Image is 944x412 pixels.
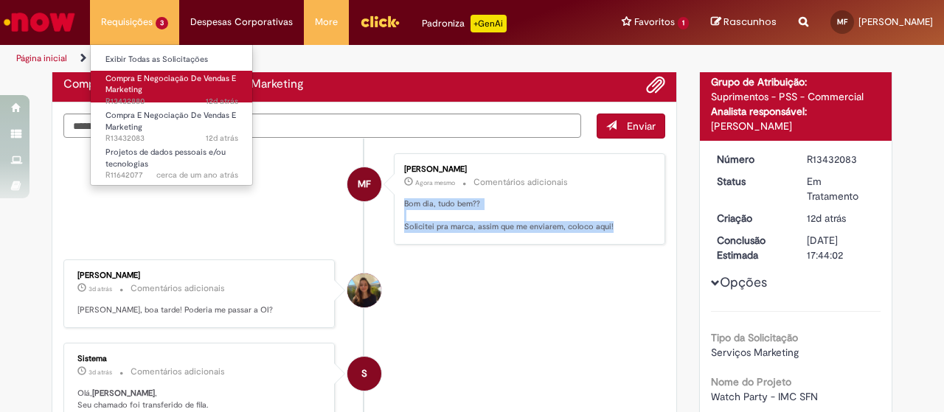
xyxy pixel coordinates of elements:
[634,15,675,29] span: Favoritos
[706,174,796,189] dt: Status
[156,170,238,181] time: 14/06/2024 12:03:16
[156,17,168,29] span: 3
[88,368,112,377] time: 29/08/2025 14:52:22
[77,355,323,363] div: Sistema
[361,356,367,391] span: S
[77,304,323,316] p: [PERSON_NAME], boa tarde! Poderia me passar a OI?
[597,114,665,139] button: Enviar
[711,74,881,89] div: Grupo de Atribuição:
[711,375,791,388] b: Nome do Projeto
[91,52,253,68] a: Exibir Todas as Solicitações
[101,15,153,29] span: Requisições
[422,15,507,32] div: Padroniza
[627,119,656,133] span: Enviar
[711,89,881,104] div: Suprimentos - PSS - Commercial
[190,15,293,29] span: Despesas Corporativas
[711,346,799,359] span: Serviços Marketing
[711,119,881,133] div: [PERSON_NAME]
[206,133,238,144] time: 20/08/2025 11:49:08
[105,110,236,133] span: Compra E Negociação De Vendas E Marketing
[206,96,238,107] time: 20/08/2025 14:58:55
[105,147,226,170] span: Projetos de dados pessoais e/ou tecnologias
[807,174,875,203] div: Em Tratamento
[807,233,875,262] div: [DATE] 17:44:02
[807,211,875,226] div: 20/08/2025 11:49:07
[105,133,238,144] span: R13432083
[206,96,238,107] span: 12d atrás
[88,368,112,377] span: 3d atrás
[206,133,238,144] span: 12d atrás
[347,273,381,307] div: Lara Moccio Breim Solera
[16,52,67,64] a: Página inicial
[837,17,847,27] span: MF
[347,357,381,391] div: System
[63,114,581,138] textarea: Digite sua mensagem aqui...
[415,178,455,187] span: Agora mesmo
[105,96,238,108] span: R13432880
[156,170,238,181] span: cerca de um ano atrás
[404,165,650,174] div: [PERSON_NAME]
[131,282,225,295] small: Comentários adicionais
[105,73,236,96] span: Compra E Negociação De Vendas E Marketing
[360,10,400,32] img: click_logo_yellow_360x200.png
[807,212,846,225] span: 12d atrás
[131,366,225,378] small: Comentários adicionais
[358,167,371,202] span: MF
[88,284,112,293] time: 29/08/2025 14:53:06
[711,390,818,403] span: Watch Party - IMC SFN
[473,176,568,189] small: Comentários adicionais
[91,71,253,102] a: Aberto R13432880 : Compra E Negociação De Vendas E Marketing
[858,15,933,28] span: [PERSON_NAME]
[11,45,618,72] ul: Trilhas de página
[807,152,875,167] div: R13432083
[91,108,253,139] a: Aberto R13432083 : Compra E Negociação De Vendas E Marketing
[77,271,323,280] div: [PERSON_NAME]
[88,284,112,293] span: 3d atrás
[92,388,155,399] b: [PERSON_NAME]
[706,211,796,226] dt: Criação
[711,15,777,29] a: Rascunhos
[807,212,846,225] time: 20/08/2025 11:49:07
[404,198,650,233] p: Bom dia, tudo bem?? Solicitei pra marca, assim que me enviarem, coloco aqui!
[315,15,338,29] span: More
[347,167,381,201] div: Manuela Guimaraes Fernandes
[105,170,238,181] span: R11642077
[63,78,304,91] h2: Compra E Negociação De Vendas E Marketing Histórico de tíquete
[1,7,77,37] img: ServiceNow
[706,152,796,167] dt: Número
[471,15,507,32] p: +GenAi
[678,17,689,29] span: 1
[90,44,253,186] ul: Requisições
[91,144,253,176] a: Aberto R11642077 : Projetos de dados pessoais e/ou tecnologias
[706,233,796,262] dt: Conclusão Estimada
[711,104,881,119] div: Analista responsável:
[711,331,798,344] b: Tipo da Solicitação
[723,15,777,29] span: Rascunhos
[646,75,665,94] button: Adicionar anexos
